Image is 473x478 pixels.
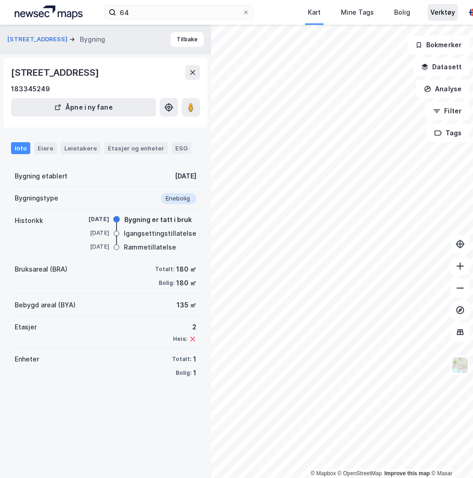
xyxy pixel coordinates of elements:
button: Tags [427,124,469,142]
div: 1 [193,354,196,365]
div: Etasjer og enheter [108,144,164,152]
a: Mapbox [311,470,336,477]
div: Eiere [34,142,57,154]
div: Bygningstype [15,193,58,204]
div: Historikk [15,215,43,226]
div: Bruksareal (BRA) [15,264,67,275]
div: Bygning [80,34,105,45]
div: 1 [193,367,196,378]
div: Bygning er tatt i bruk [124,214,192,225]
div: 180 ㎡ [176,264,196,275]
div: Totalt: [155,266,174,273]
button: Bokmerker [407,36,469,54]
button: [STREET_ADDRESS] [7,35,69,44]
img: logo.a4113a55bc3d86da70a041830d287a7e.svg [15,6,83,19]
div: Rammetillatelse [124,242,176,253]
div: Kart [308,7,321,18]
div: Mine Tags [341,7,374,18]
button: Filter [425,102,469,120]
div: Leietakere [61,142,100,154]
div: Bebygd areal (BYA) [15,300,76,311]
button: Tilbake [171,32,204,47]
a: OpenStreetMap [338,470,382,477]
div: Heis: [173,335,187,343]
div: [DATE] [72,229,109,237]
div: [STREET_ADDRESS] [11,65,101,80]
img: Z [451,356,469,374]
div: Verktøy [430,7,455,18]
div: Bolig: [159,279,174,287]
div: Etasjer [15,322,37,333]
div: Bolig: [176,369,191,377]
div: Bygning etablert [15,171,67,182]
button: Datasett [413,58,469,76]
div: Enheter [15,354,39,365]
div: 2 [173,322,196,333]
div: Igangsettingstillatelse [124,228,196,239]
div: 183345249 [11,83,50,94]
div: Info [11,142,30,154]
div: [DATE] [175,171,196,182]
a: Improve this map [384,470,430,477]
button: Analyse [416,80,469,98]
div: ESG [172,142,191,154]
iframe: Chat Widget [427,434,473,478]
div: Bolig [394,7,410,18]
div: 180 ㎡ [176,278,196,289]
input: Søk på adresse, matrikkel, gårdeiere, leietakere eller personer [116,6,242,19]
div: [DATE] [72,243,109,251]
div: Kontrollprogram for chat [427,434,473,478]
div: Totalt: [172,356,191,363]
div: [DATE] [72,215,109,223]
button: Åpne i ny fane [11,98,156,117]
div: 135 ㎡ [177,300,196,311]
